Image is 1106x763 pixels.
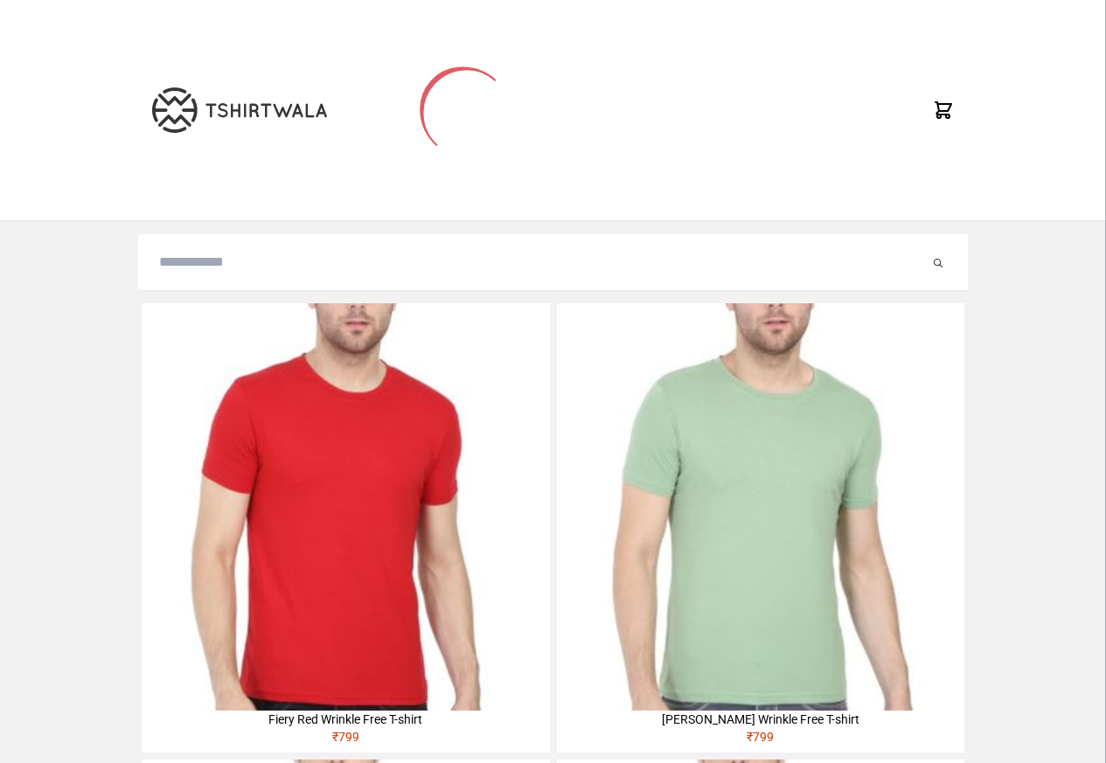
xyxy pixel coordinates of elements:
img: 4M6A2211-320x320.jpg [557,303,964,711]
div: Fiery Red Wrinkle Free T-shirt [142,711,549,728]
div: ₹ 799 [142,728,549,753]
a: [PERSON_NAME] Wrinkle Free T-shirt₹799 [557,303,964,753]
a: Fiery Red Wrinkle Free T-shirt₹799 [142,303,549,753]
div: [PERSON_NAME] Wrinkle Free T-shirt [557,711,964,728]
button: Submit your search query. [929,252,947,273]
img: TW-LOGO-400-104.png [152,87,327,133]
img: 4M6A2225-320x320.jpg [142,303,549,711]
div: ₹ 799 [557,728,964,753]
